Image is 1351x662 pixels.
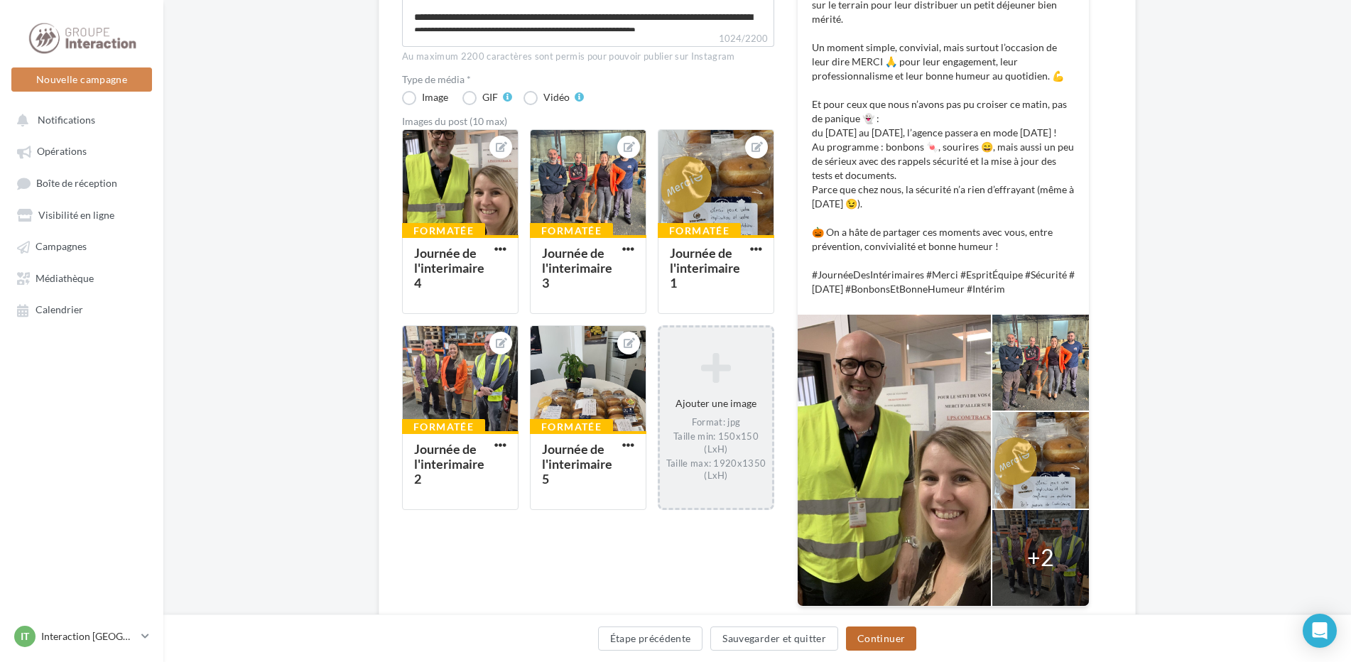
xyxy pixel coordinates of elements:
div: +2 [1027,541,1054,574]
div: Formatée [530,419,613,435]
div: Formatée [658,223,741,239]
div: Journée de l'interimaire 2 [414,441,484,487]
a: Opérations [9,138,155,163]
div: Formatée [402,419,485,435]
a: Campagnes [9,233,155,259]
div: Journée de l'interimaire 1 [670,245,740,291]
span: Notifications [38,114,95,126]
div: Formatée [530,223,613,239]
div: GIF [482,92,498,102]
span: Campagnes [36,241,87,253]
span: IT [21,629,29,644]
span: Visibilité en ligne [38,209,114,221]
div: Journée de l'interimaire 3 [542,245,612,291]
span: Opérations [37,146,87,158]
div: Open Intercom Messenger [1303,614,1337,648]
a: Médiathèque [9,265,155,291]
button: Continuer [846,626,916,651]
div: Journée de l'interimaire 4 [414,245,484,291]
label: 1024/2200 [402,31,774,47]
button: Sauvegarder et quitter [710,626,838,651]
button: Étape précédente [598,626,703,651]
button: Nouvelle campagne [11,67,152,92]
div: Formatée [402,223,485,239]
div: Images du post (10 max) [402,116,774,126]
div: Image [422,92,448,102]
button: Notifications [9,107,149,132]
a: Boîte de réception [9,170,155,196]
a: Calendrier [9,296,155,322]
div: La prévisualisation est non-contractuelle [797,607,1090,625]
p: Interaction [GEOGRAPHIC_DATA] [41,629,136,644]
span: Calendrier [36,304,83,316]
a: Visibilité en ligne [9,202,155,227]
div: Vidéo [543,92,570,102]
label: Type de média * [402,75,774,85]
span: Médiathèque [36,272,94,284]
div: Journée de l'interimaire 5 [542,441,612,487]
span: Boîte de réception [36,177,117,189]
div: Au maximum 2200 caractères sont permis pour pouvoir publier sur Instagram [402,50,774,63]
a: IT Interaction [GEOGRAPHIC_DATA] [11,623,152,650]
